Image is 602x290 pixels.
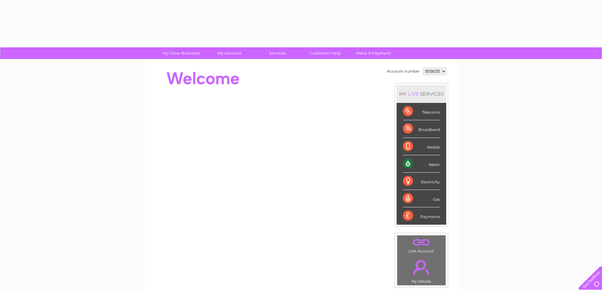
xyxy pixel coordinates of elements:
[403,120,440,138] div: Broadband
[407,91,420,97] div: LIVE
[403,190,440,207] div: Gas
[403,173,440,190] div: Electricity
[397,235,446,255] td: Link Account
[403,138,440,155] div: Mobile
[403,155,440,173] div: Water
[347,47,399,59] a: Make A Payment
[397,255,446,286] td: My Details
[251,47,303,59] a: Services
[399,256,444,278] a: .
[385,66,421,77] td: Account number
[203,47,255,59] a: My Account
[403,103,440,120] div: Telecoms
[399,237,444,248] a: .
[397,85,446,103] div: MY SERVICES
[403,207,440,224] div: Payments
[155,47,207,59] a: My Clear Business
[299,47,351,59] a: Customer Help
